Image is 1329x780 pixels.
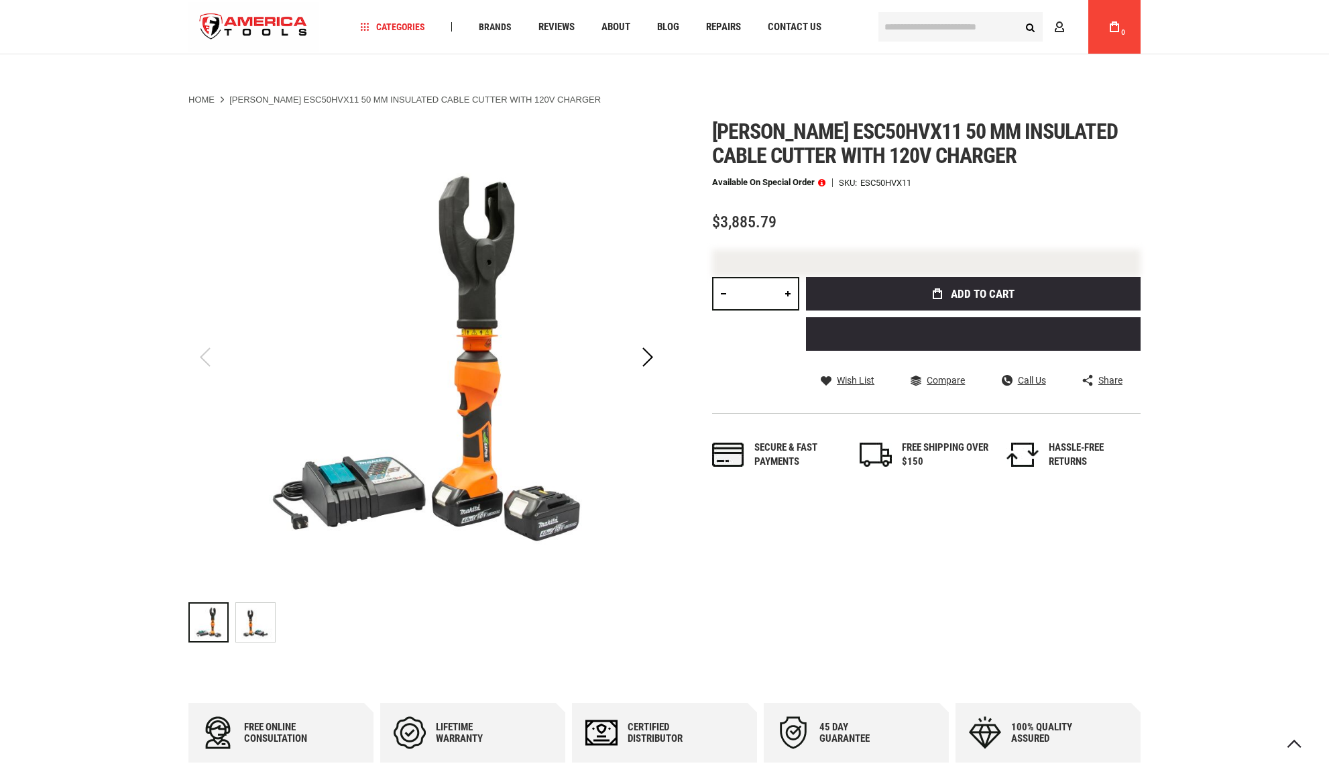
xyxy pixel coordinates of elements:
div: FREE SHIPPING OVER $150 [902,441,989,469]
span: [PERSON_NAME] esc50hvx11 50 mm insulated cable cutter with 120v charger [712,119,1118,168]
a: Wish List [821,374,874,386]
p: Available on Special Order [712,178,825,187]
button: Add to Cart [806,277,1141,311]
div: ESC50HVX11 [860,178,911,187]
img: GREENLEE ESC50HVX11 50 MM INSULATED CABLE CUTTER WITH 120V CHARGER [188,119,664,596]
span: Repairs [706,22,741,32]
a: Compare [911,374,965,386]
a: Repairs [700,18,747,36]
a: About [595,18,636,36]
span: About [601,22,630,32]
div: Certified Distributor [628,722,708,744]
span: Share [1098,376,1122,385]
span: Compare [927,376,965,385]
span: Brands [479,22,512,32]
span: Blog [657,22,679,32]
div: Secure & fast payments [754,441,842,469]
a: store logo [188,2,319,52]
strong: [PERSON_NAME] ESC50HVX11 50 MM INSULATED CABLE CUTTER WITH 120V CHARGER [229,95,601,105]
span: Call Us [1018,376,1046,385]
a: Home [188,94,215,106]
a: Categories [355,18,431,36]
img: shipping [860,443,892,467]
a: Call Us [1002,374,1046,386]
div: Next [631,119,664,596]
strong: SKU [839,178,860,187]
img: America Tools [188,2,319,52]
div: Lifetime warranty [436,722,516,744]
span: Add to Cart [951,288,1015,300]
span: $3,885.79 [712,213,776,231]
a: Blog [651,18,685,36]
a: Reviews [532,18,581,36]
span: 0 [1121,29,1125,36]
img: payments [712,443,744,467]
img: returns [1006,443,1039,467]
span: Wish List [837,376,874,385]
div: Free online consultation [244,722,325,744]
a: Brands [473,18,518,36]
img: GREENLEE ESC50HVX11 50 MM INSULATED CABLE CUTTER WITH 120V CHARGER [236,603,275,642]
div: GREENLEE ESC50HVX11 50 MM INSULATED CABLE CUTTER WITH 120V CHARGER [235,596,276,649]
button: Search [1017,14,1043,40]
a: Contact Us [762,18,827,36]
span: Reviews [538,22,575,32]
span: Contact Us [768,22,821,32]
div: 45 day Guarantee [819,722,900,744]
div: HASSLE-FREE RETURNS [1049,441,1136,469]
div: 100% quality assured [1011,722,1092,744]
div: GREENLEE ESC50HVX11 50 MM INSULATED CABLE CUTTER WITH 120V CHARGER [188,596,235,649]
span: Categories [361,22,425,32]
